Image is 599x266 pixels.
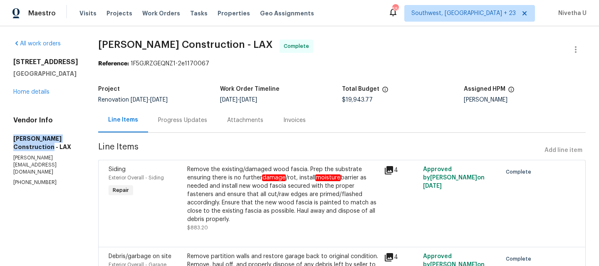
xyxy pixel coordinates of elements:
h4: Vendor Info [13,116,78,124]
span: Work Orders [142,9,180,17]
a: Home details [13,89,50,95]
span: Line Items [98,143,541,158]
span: [DATE] [131,97,148,103]
div: Invoices [283,116,306,124]
span: Siding [109,167,126,172]
div: 550 [392,5,398,13]
span: The hpm assigned to this work order. [508,86,515,97]
span: Tasks [190,10,208,16]
h5: Assigned HPM [464,86,505,92]
span: Visits [79,9,97,17]
h5: [PERSON_NAME] Construction - LAX [13,134,78,151]
div: 1F5GJRZGEQNZ1-2e1170067 [98,60,586,68]
span: Geo Assignments [260,9,314,17]
b: Reference: [98,61,129,67]
span: Exterior Overall - Siding [109,175,164,180]
h5: Work Order Timeline [220,86,280,92]
span: Projects [106,9,132,17]
em: moisture [315,174,341,181]
span: - [131,97,168,103]
em: damage [262,174,286,181]
span: Complete [506,168,535,176]
div: Remove the existing/damaged wood fascia. Prep the substrate ensuring there is no further /rot, in... [187,165,379,224]
span: [DATE] [423,183,442,189]
span: $883.20 [187,225,208,230]
span: Repair [109,186,132,194]
span: - [220,97,257,103]
span: Complete [506,255,535,263]
span: Southwest, [GEOGRAPHIC_DATA] + 23 [411,9,516,17]
span: Approved by [PERSON_NAME] on [423,167,485,189]
span: Nivetha U [555,9,587,17]
span: Debris/garbage on site [109,254,171,259]
p: [PHONE_NUMBER] [13,179,78,186]
span: [DATE] [150,97,168,103]
div: Line Items [108,116,138,124]
div: 4 [384,165,418,175]
h5: [GEOGRAPHIC_DATA] [13,70,78,78]
span: [DATE] [240,97,257,103]
h2: [STREET_ADDRESS] [13,58,78,66]
h5: Total Budget [342,86,379,92]
span: [DATE] [220,97,238,103]
span: Renovation [98,97,168,103]
div: 4 [384,252,418,262]
p: [PERSON_NAME][EMAIL_ADDRESS][DOMAIN_NAME] [13,154,78,176]
span: [PERSON_NAME] Construction - LAX [98,40,273,50]
h5: Project [98,86,120,92]
a: All work orders [13,41,61,47]
div: Progress Updates [158,116,207,124]
span: $19,943.77 [342,97,373,103]
span: Complete [284,42,312,50]
span: The total cost of line items that have been proposed by Opendoor. This sum includes line items th... [382,86,389,97]
span: Properties [218,9,250,17]
div: Attachments [227,116,263,124]
span: Maestro [28,9,56,17]
div: [PERSON_NAME] [464,97,586,103]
